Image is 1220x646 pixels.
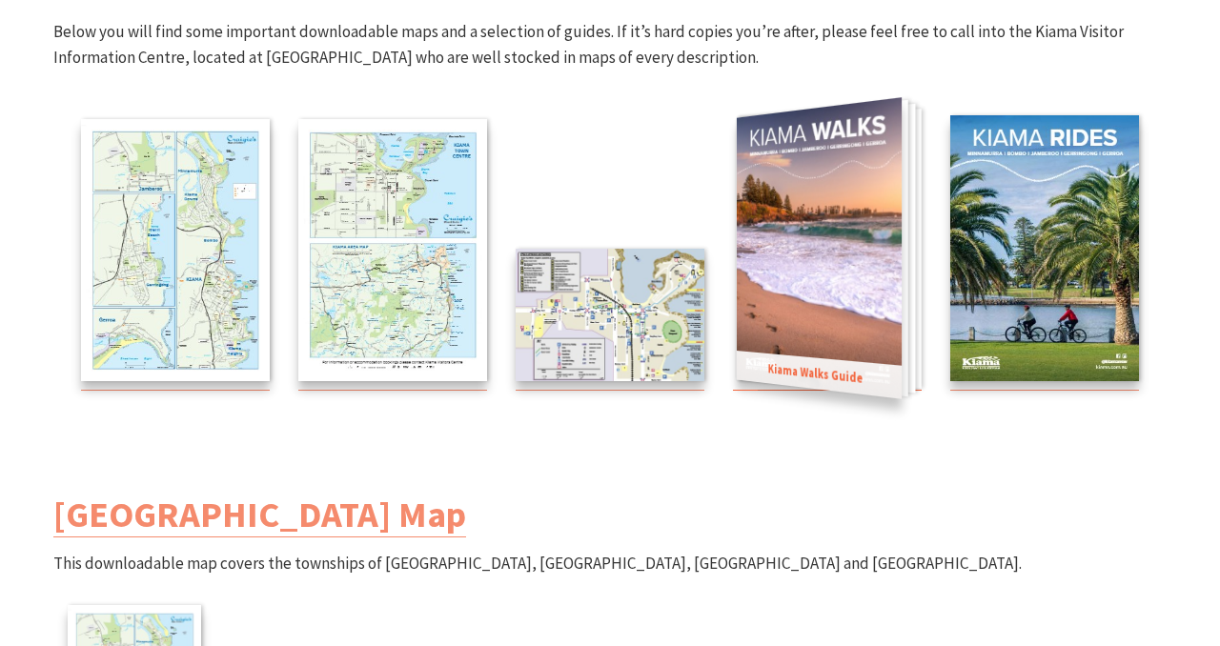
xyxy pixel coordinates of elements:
[516,249,704,391] a: Kiama Mobility Map
[53,492,466,537] a: [GEOGRAPHIC_DATA] Map
[81,119,270,381] img: Kiama Townships Map
[81,119,270,390] a: Kiama Townships Map
[733,115,922,391] a: Kiama Walks GuideKiama Walks Guide
[737,351,902,398] span: Kiama Walks Guide
[298,119,487,390] a: Kiama Regional Map
[737,97,902,398] img: Kiama Walks Guide
[950,115,1139,382] img: Kiama Cycling Guide
[53,19,1167,71] p: Below you will find some important downloadable maps and a selection of guides. If it’s hard copi...
[298,119,487,381] img: Kiama Regional Map
[950,115,1139,391] a: Kiama Cycling Guide
[516,249,704,382] img: Kiama Mobility Map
